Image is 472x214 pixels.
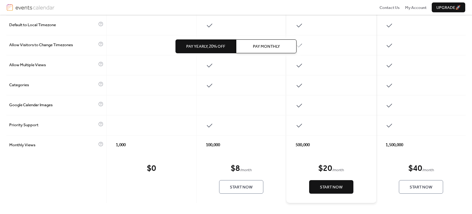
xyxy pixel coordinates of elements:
[9,102,97,109] span: Google Calendar Images
[147,164,156,174] div: $ 0
[231,164,240,174] div: $ 8
[309,180,353,194] button: Start Now
[399,180,443,194] button: Start Now
[175,39,236,53] button: Pay Yearly, 20% off
[236,39,297,53] button: Pay Monthly
[436,5,461,11] span: Upgrade 🚀
[320,184,343,190] span: Start Now
[186,43,225,50] span: Pay Yearly, 20% off
[405,4,427,10] a: My Account
[405,5,427,11] span: My Account
[219,180,263,194] button: Start Now
[9,62,97,69] span: Allow Multiple Views
[380,4,400,10] a: Contact Us
[318,164,332,174] div: $ 20
[422,167,434,173] span: / month
[230,184,253,190] span: Start Now
[9,22,97,29] span: Default to Local Timezone
[253,43,280,50] span: Pay Monthly
[332,167,344,173] span: / month
[9,82,97,89] span: Categories
[386,142,403,148] span: 1,500,000
[9,122,97,129] span: Priority Support
[296,142,310,148] span: 500,000
[410,184,432,190] span: Start Now
[408,164,422,174] div: $ 40
[9,142,97,148] span: Monthly Views
[7,4,13,11] img: logo
[206,142,220,148] span: 100,000
[9,42,97,49] span: Allow Visitors to Change Timezones
[432,2,465,12] button: Upgrade🚀
[15,4,54,11] img: logotype
[240,167,252,173] span: / month
[380,5,400,11] span: Contact Us
[116,142,126,148] span: 1,000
